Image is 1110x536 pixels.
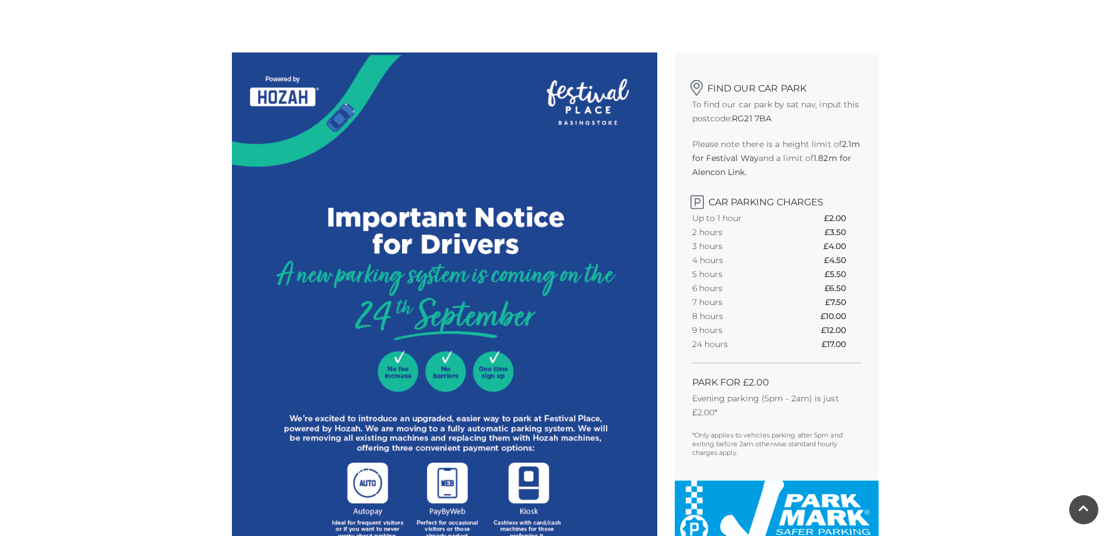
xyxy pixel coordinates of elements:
p: *Only applies to vehicles parking after 5pm and exiting before 2am otherwise standard hourly char... [692,431,861,457]
th: £7.50 [825,295,861,309]
th: £17.00 [822,337,861,351]
th: £5.50 [824,267,861,281]
p: To find our car park by sat nav, input this postcode: [692,97,861,125]
th: 4 hours [692,253,785,267]
th: 6 hours [692,281,785,295]
h2: PARK FOR £2.00 [692,377,861,388]
th: £10.00 [820,309,861,323]
h2: Car Parking Charges [692,191,861,208]
th: £12.00 [821,323,861,337]
th: 2 hours [692,225,785,239]
th: £4.00 [823,239,861,253]
th: £2.00 [824,211,861,225]
th: £4.50 [824,253,861,267]
th: 5 hours [692,267,785,281]
th: 9 hours [692,323,785,337]
th: 8 hours [692,309,785,323]
h2: Find our car park [692,76,861,94]
th: £6.50 [824,281,861,295]
th: 3 hours [692,239,785,253]
th: 7 hours [692,295,785,309]
p: Please note there is a height limit of and a limit of [692,137,861,179]
th: Up to 1 hour [692,211,785,225]
strong: RG21 7BA [732,113,771,124]
th: 24 hours [692,337,785,351]
p: Evening parking (5pm - 2am) is just £2.00* [692,391,861,419]
th: £3.50 [824,225,861,239]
